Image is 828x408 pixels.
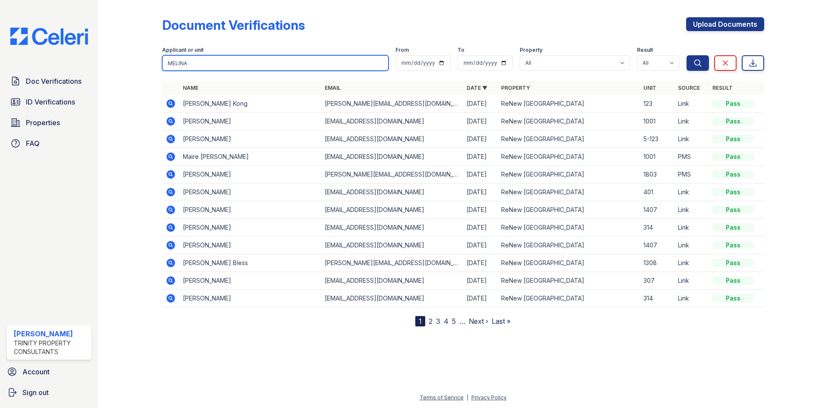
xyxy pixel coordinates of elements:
td: [PERSON_NAME] [179,166,321,183]
td: PMS [674,148,709,166]
label: Result [637,47,653,54]
span: Doc Verifications [26,76,82,86]
span: Sign out [22,387,49,398]
td: ReNew [GEOGRAPHIC_DATA] [498,237,640,254]
a: 3 [436,317,440,326]
td: Link [674,219,709,237]
td: 123 [640,95,674,113]
td: [EMAIL_ADDRESS][DOMAIN_NAME] [321,272,463,290]
td: [EMAIL_ADDRESS][DOMAIN_NAME] [321,290,463,307]
td: [PERSON_NAME] [179,272,321,290]
td: ReNew [GEOGRAPHIC_DATA] [498,95,640,113]
div: | [467,394,468,401]
td: ReNew [GEOGRAPHIC_DATA] [498,148,640,166]
td: [EMAIL_ADDRESS][DOMAIN_NAME] [321,148,463,166]
td: [EMAIL_ADDRESS][DOMAIN_NAME] [321,201,463,219]
td: 1001 [640,148,674,166]
div: Pass [712,206,754,214]
label: From [395,47,409,54]
a: Privacy Policy [471,394,507,401]
td: 307 [640,272,674,290]
td: [DATE] [463,148,498,166]
a: Unit [643,85,656,91]
a: Terms of Service [420,394,464,401]
a: Result [712,85,733,91]
div: [PERSON_NAME] [14,329,88,339]
td: [PERSON_NAME][EMAIL_ADDRESS][DOMAIN_NAME] [321,254,463,272]
td: [PERSON_NAME][EMAIL_ADDRESS][DOMAIN_NAME] [321,166,463,183]
a: Account [3,363,95,380]
td: [EMAIL_ADDRESS][DOMAIN_NAME] [321,183,463,201]
span: ID Verifications [26,97,75,107]
a: FAQ [7,135,91,152]
td: [EMAIL_ADDRESS][DOMAIN_NAME] [321,130,463,148]
td: ReNew [GEOGRAPHIC_DATA] [498,166,640,183]
td: Link [674,290,709,307]
td: 401 [640,183,674,201]
a: 4 [444,317,448,326]
td: [PERSON_NAME] [179,201,321,219]
td: [DATE] [463,201,498,219]
td: 1308 [640,254,674,272]
td: 5-123 [640,130,674,148]
td: [EMAIL_ADDRESS][DOMAIN_NAME] [321,219,463,237]
td: [EMAIL_ADDRESS][DOMAIN_NAME] [321,113,463,130]
td: [PERSON_NAME][EMAIL_ADDRESS][DOMAIN_NAME] [321,95,463,113]
td: [PERSON_NAME] [179,130,321,148]
td: ReNew [GEOGRAPHIC_DATA] [498,201,640,219]
div: Pass [712,294,754,303]
td: 314 [640,290,674,307]
a: Properties [7,114,91,131]
a: ID Verifications [7,93,91,111]
td: [PERSON_NAME] Kong [179,95,321,113]
td: [PERSON_NAME] Bless [179,254,321,272]
td: ReNew [GEOGRAPHIC_DATA] [498,219,640,237]
td: 1407 [640,237,674,254]
td: Link [674,237,709,254]
label: Property [520,47,543,54]
td: [DATE] [463,219,498,237]
a: Name [183,85,198,91]
div: Document Verifications [162,17,305,33]
a: Next › [469,317,488,326]
a: Upload Documents [686,17,764,31]
td: [DATE] [463,272,498,290]
label: To [458,47,464,54]
div: Pass [712,99,754,108]
td: [DATE] [463,130,498,148]
td: [DATE] [463,183,498,201]
td: ReNew [GEOGRAPHIC_DATA] [498,130,640,148]
td: [EMAIL_ADDRESS][DOMAIN_NAME] [321,237,463,254]
td: Link [674,183,709,201]
td: [PERSON_NAME] [179,113,321,130]
a: Email [325,85,341,91]
div: Trinity Property Consultants [14,339,88,356]
span: Properties [26,117,60,128]
div: Pass [712,152,754,161]
td: [DATE] [463,290,498,307]
a: 2 [429,317,433,326]
td: Link [674,113,709,130]
td: [PERSON_NAME] [179,219,321,237]
div: Pass [712,259,754,267]
td: Link [674,130,709,148]
div: Pass [712,117,754,126]
td: [DATE] [463,113,498,130]
span: … [459,316,465,326]
div: Pass [712,276,754,285]
a: Sign out [3,384,95,401]
td: PMS [674,166,709,183]
td: ReNew [GEOGRAPHIC_DATA] [498,272,640,290]
td: 1407 [640,201,674,219]
td: Link [674,272,709,290]
td: ReNew [GEOGRAPHIC_DATA] [498,113,640,130]
td: ReNew [GEOGRAPHIC_DATA] [498,290,640,307]
div: Pass [712,188,754,196]
span: FAQ [26,138,40,149]
td: Link [674,95,709,113]
td: Maire [PERSON_NAME] [179,148,321,166]
div: Pass [712,223,754,232]
a: Date ▼ [467,85,487,91]
td: ReNew [GEOGRAPHIC_DATA] [498,183,640,201]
